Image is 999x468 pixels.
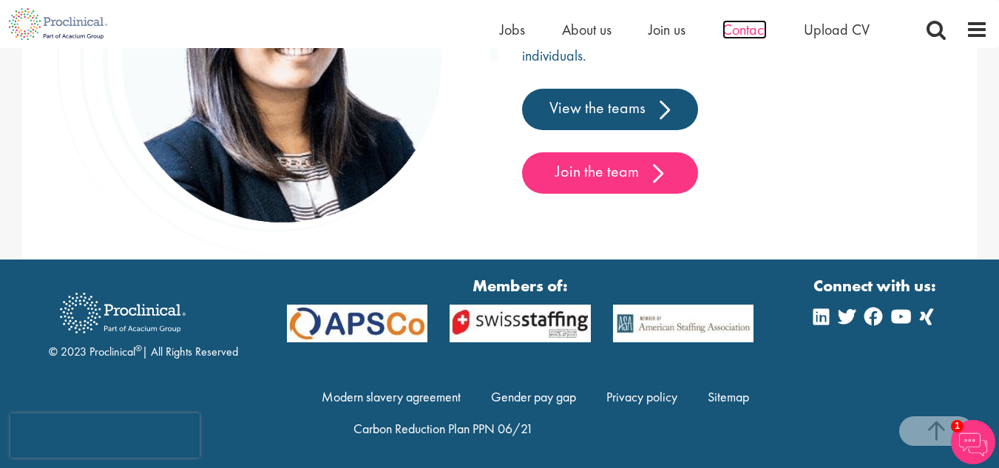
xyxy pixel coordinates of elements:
img: APSCo [602,305,765,342]
div: © 2023 Proclinical | All Rights Reserved [49,282,238,361]
a: Join us [648,20,685,39]
a: Modern slavery agreement [322,388,461,405]
img: APSCo [276,305,438,342]
img: Chatbot [951,420,995,464]
a: Contact [722,20,767,39]
strong: Connect with us: [813,274,939,297]
span: 1 [951,420,964,433]
strong: Members of: [287,274,754,297]
a: View the teams [522,89,698,130]
a: Carbon Reduction Plan PPN 06/21 [353,420,533,437]
iframe: reCAPTCHA [10,413,200,458]
img: Proclinical Recruitment [49,282,197,344]
a: Privacy policy [606,388,677,405]
a: Gender pay gap [491,388,576,405]
a: Sitemap [708,388,749,405]
a: Upload CV [804,20,870,39]
a: Jobs [500,20,525,39]
a: Join the team [522,152,698,194]
sup: ® [135,342,142,354]
a: About us [562,20,612,39]
img: APSCo [438,305,601,342]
